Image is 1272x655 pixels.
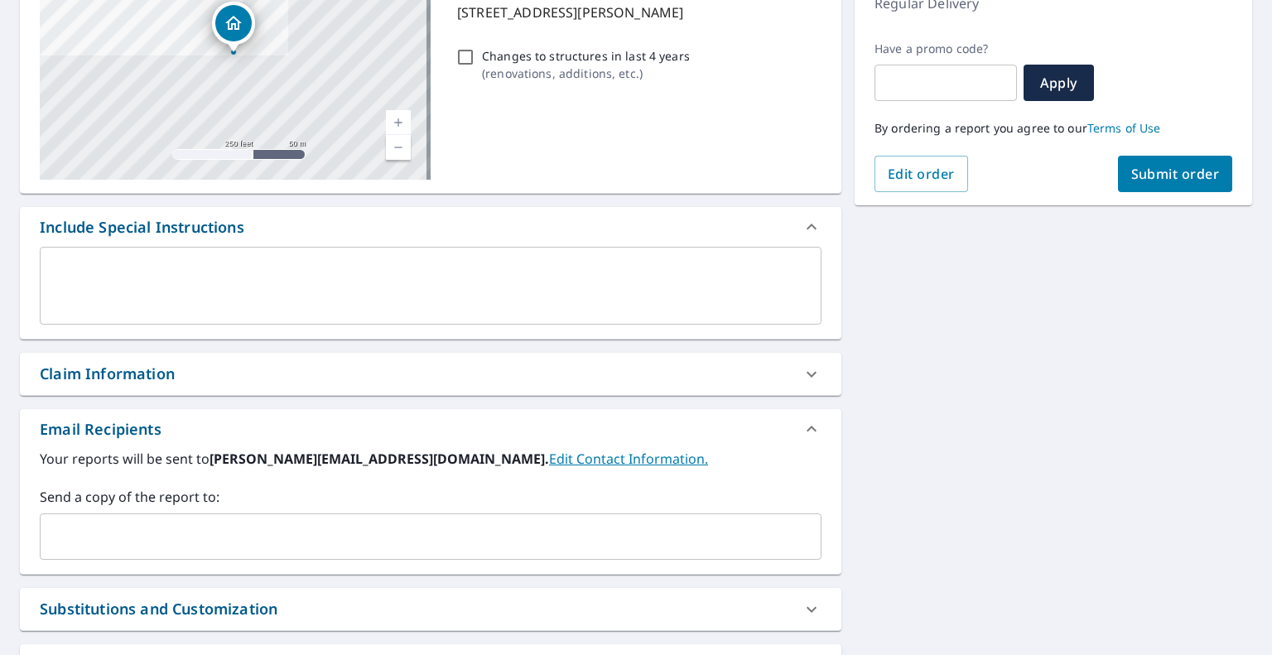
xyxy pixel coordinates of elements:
a: Terms of Use [1087,120,1161,136]
div: Substitutions and Customization [40,598,277,620]
div: Email Recipients [40,418,161,441]
b: [PERSON_NAME][EMAIL_ADDRESS][DOMAIN_NAME]. [210,450,549,468]
label: Have a promo code? [874,41,1017,56]
span: Apply [1037,74,1081,92]
div: Email Recipients [20,409,841,449]
div: Include Special Instructions [20,207,841,247]
span: Submit order [1131,165,1220,183]
p: [STREET_ADDRESS][PERSON_NAME] [457,2,815,22]
a: Current Level 17, Zoom Out [386,135,411,160]
div: Claim Information [20,353,841,395]
p: By ordering a report you agree to our [874,121,1232,136]
div: Claim Information [40,363,175,385]
label: Send a copy of the report to: [40,487,821,507]
p: ( renovations, additions, etc. ) [482,65,690,82]
span: Edit order [888,165,955,183]
div: Substitutions and Customization [20,588,841,630]
label: Your reports will be sent to [40,449,821,469]
button: Apply [1024,65,1094,101]
button: Edit order [874,156,968,192]
p: Changes to structures in last 4 years [482,47,690,65]
button: Submit order [1118,156,1233,192]
div: Include Special Instructions [40,216,244,238]
a: EditContactInfo [549,450,708,468]
div: Dropped pin, building 1, Residential property, 4808 99th Ave NE Lake Stevens, WA 98258 [212,2,255,53]
a: Current Level 17, Zoom In [386,110,411,135]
